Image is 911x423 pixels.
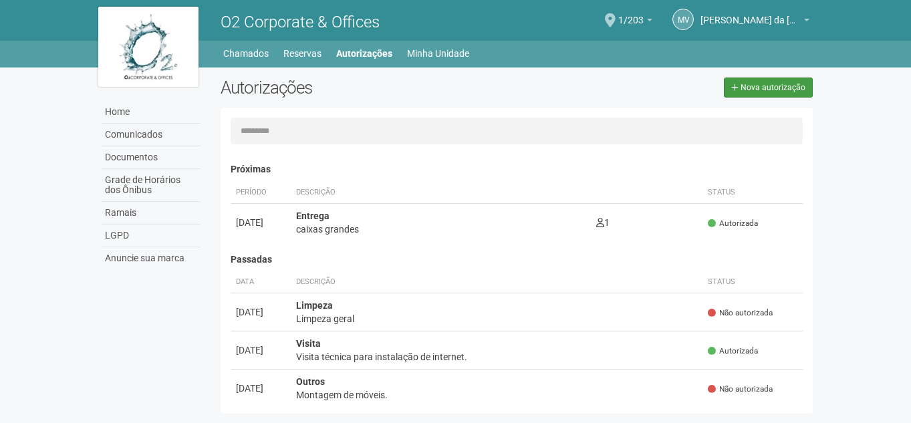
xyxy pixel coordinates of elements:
a: MV [672,9,694,30]
a: Reservas [283,44,321,63]
strong: Limpeza [296,300,333,311]
span: Autorizada [708,218,758,229]
th: Período [231,182,291,204]
a: Minha Unidade [407,44,469,63]
span: Autorizada [708,345,758,357]
a: Home [102,101,201,124]
a: Grade de Horários dos Ônibus [102,169,201,202]
a: [PERSON_NAME] da [PERSON_NAME] [700,17,809,27]
span: O2 Corporate & Offices [221,13,380,31]
a: Nova autorização [724,78,813,98]
div: [DATE] [236,305,285,319]
div: Limpeza geral [296,312,698,325]
strong: Visita [296,338,321,349]
span: Não autorizada [708,384,773,395]
a: Ramais [102,202,201,225]
a: Chamados [223,44,269,63]
a: Comunicados [102,124,201,146]
th: Descrição [291,271,703,293]
a: 1/203 [618,17,652,27]
h2: Autorizações [221,78,507,98]
div: [DATE] [236,343,285,357]
span: 1 [596,217,610,228]
span: Não autorizada [708,307,773,319]
a: Documentos [102,146,201,169]
img: logo.jpg [98,7,199,87]
a: Autorizações [336,44,392,63]
div: Montagem de móveis. [296,388,698,402]
span: 1/203 [618,2,644,25]
strong: Entrega [296,210,330,221]
div: [DATE] [236,382,285,395]
div: caixas grandes [296,223,585,236]
span: Marcus Vinicius da Silveira Costa [700,2,801,25]
a: LGPD [102,225,201,247]
th: Status [702,182,803,204]
h4: Próximas [231,164,803,174]
span: Nova autorização [741,83,805,92]
th: Data [231,271,291,293]
h4: Passadas [231,255,803,265]
th: Status [702,271,803,293]
a: Anuncie sua marca [102,247,201,269]
div: Visita técnica para instalação de internet. [296,350,698,364]
div: [DATE] [236,216,285,229]
strong: Outros [296,376,325,387]
th: Descrição [291,182,591,204]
